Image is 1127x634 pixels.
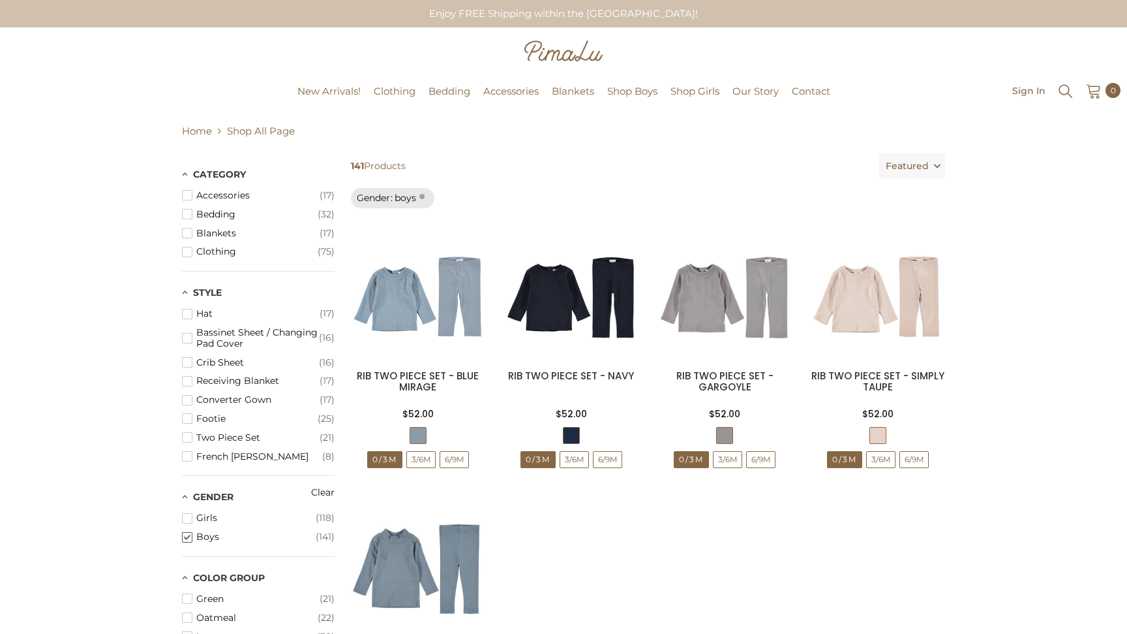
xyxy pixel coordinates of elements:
img: Pimalu [524,40,603,61]
span: $52.00 [402,407,434,420]
button: Footie [182,409,335,428]
span: (17) [320,394,335,405]
a: Blankets [545,84,601,117]
span: Contact [792,85,830,97]
span: Clothing [374,85,415,97]
span: 0/3M [674,451,709,468]
span: 0/3M [521,452,555,468]
span: Converter Gown [196,394,320,405]
span: Shop Boys [607,85,657,97]
span: 3/6M [713,451,742,468]
span: (17) [320,190,335,201]
span: New Arrivals! [297,85,361,97]
span: 6/9M [440,452,468,468]
span: 6/9M [440,451,469,468]
span: Shop Girls [670,85,719,97]
span: NAVY [563,427,580,444]
span: 3/6M [714,452,742,468]
span: Bedding [428,85,470,97]
span: 0 [1111,84,1116,98]
span: (17) [320,228,335,239]
span: 0/3M [827,451,862,468]
span: (8) [322,451,335,462]
button: boys [182,528,335,547]
a: Bedding [422,84,477,117]
a: RIB TWO PIECE SET - NAVY [508,369,634,383]
span: 3/6M [406,451,436,468]
button: Receiving Blanket [182,372,335,390]
span: (17) [320,375,335,387]
span: 6/9M [900,452,928,468]
span: Featured [886,153,929,178]
span: Two Piece Set [196,432,320,443]
button: Crib Sheet [182,353,335,372]
a: Home [182,123,212,139]
span: 6/9M [593,451,622,468]
span: 0/3M [520,451,556,468]
span: $52.00 [556,407,587,420]
span: 3/6M [407,452,435,468]
button: Green [182,590,335,609]
button: girls [182,509,335,528]
span: (21) [320,594,335,605]
span: girls [196,513,316,524]
a: RIB TWO PIECE SET - GARGOYLE [676,369,774,394]
span: GARGOYLE [716,427,733,444]
span: 3/6M [560,452,588,468]
span: Clothing [196,246,318,257]
span: 6/9M [594,452,622,468]
span: Accessories [483,85,539,97]
span: 0/3M [828,452,862,468]
span: Category [193,168,246,180]
span: (16) [319,332,335,343]
span: BLUE MIRAGE [410,427,427,444]
button: Accessories [182,186,335,205]
span: 6/9M [899,451,929,468]
nav: breadcrumbs [182,117,945,144]
a: New Arrivals! [291,84,367,117]
span: 0/3M [367,451,402,468]
span: 0/3M [368,452,402,468]
span: 6/9M [747,452,775,468]
a: Accessories [477,84,545,117]
span: (22) [318,612,335,624]
span: Gender [193,491,233,503]
a: Sign In [1012,86,1045,95]
a: Clothing [367,84,422,117]
button: Bedding [182,205,335,224]
span: 3/6M [560,451,589,468]
span: 0/3M [674,452,708,468]
button: Oatmeal [182,609,335,627]
span: Accessories [196,190,320,201]
label: Featured [879,153,945,178]
a: Pimalu [7,87,48,97]
span: (32) [318,209,335,220]
span: boys [196,531,316,543]
span: Style [193,287,222,298]
span: $52.00 [709,407,740,420]
span: Bassinet Sheet / Changing Pad Cover [196,327,319,349]
button: Two Piece Set [182,428,335,447]
span: Color Group [193,572,265,584]
span: (118) [316,513,335,524]
button: French Terry Set [182,447,335,466]
span: (141) [316,531,335,543]
span: Products [346,153,874,178]
span: Bedding [196,209,318,220]
a: Clear [311,486,335,508]
span: Oatmeal [196,612,318,624]
a: Contact [785,84,837,117]
summary: Search [1057,82,1074,100]
span: (21) [320,432,335,443]
span: Footie [196,413,318,424]
button: Blankets [182,224,335,243]
a: Shop All Page [227,125,295,137]
a: RIB TWO PIECE SET - SIMPLY TAUPE [811,369,944,394]
span: (17) [320,308,335,319]
b: 141 [351,160,364,172]
span: French [PERSON_NAME] [196,451,322,462]
span: Sign In [1012,86,1045,95]
div: Enjoy FREE Shipping within the [GEOGRAPHIC_DATA]! [419,1,709,26]
span: Crib Sheet [196,357,319,368]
